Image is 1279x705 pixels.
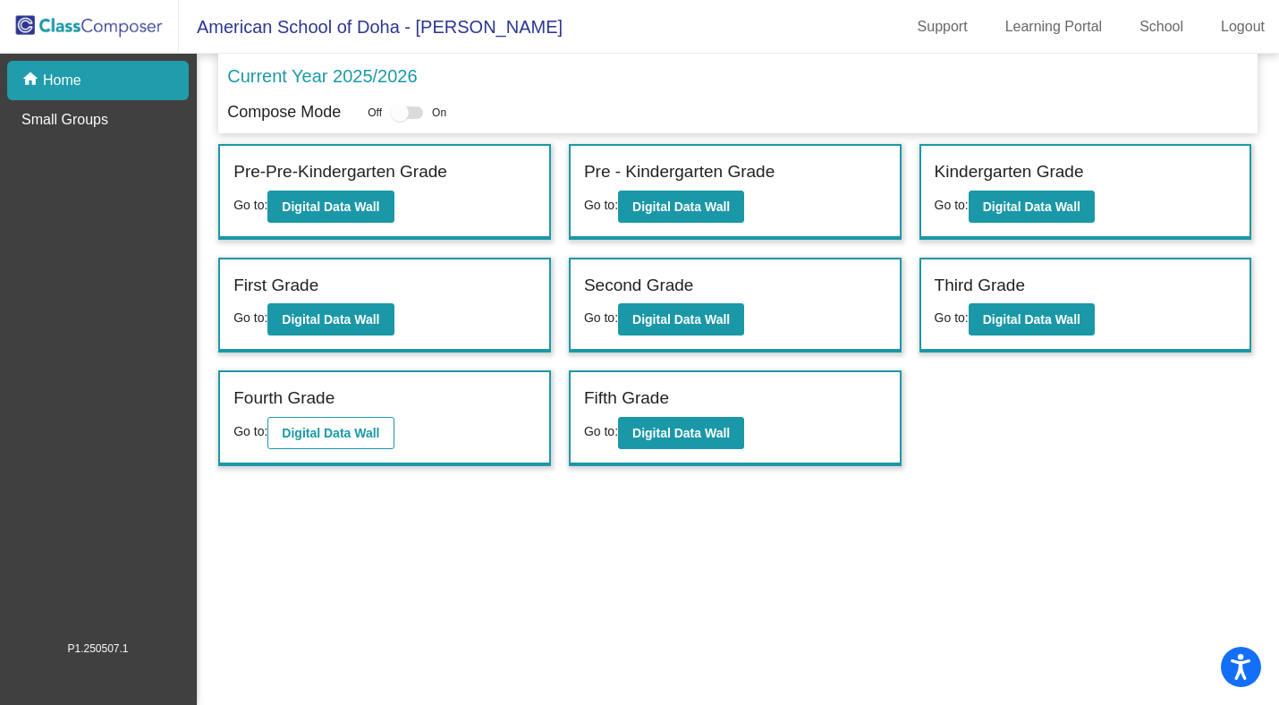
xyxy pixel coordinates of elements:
b: Digital Data Wall [282,426,379,440]
label: First Grade [233,273,318,299]
b: Digital Data Wall [983,312,1080,327]
span: Go to: [233,310,267,325]
span: American School of Doha - [PERSON_NAME] [179,13,563,41]
button: Digital Data Wall [267,303,394,336]
span: Go to: [233,198,267,212]
a: Support [903,13,982,41]
button: Digital Data Wall [618,417,744,449]
label: Pre - Kindergarten Grade [584,159,775,185]
span: Go to: [233,424,267,438]
b: Digital Data Wall [632,312,730,327]
b: Digital Data Wall [983,200,1080,214]
p: Current Year 2025/2026 [227,63,417,89]
button: Digital Data Wall [618,191,744,223]
button: Digital Data Wall [618,303,744,336]
label: Fourth Grade [233,386,335,412]
span: Go to: [935,198,969,212]
label: Second Grade [584,273,694,299]
b: Digital Data Wall [632,200,730,214]
label: Third Grade [935,273,1025,299]
p: Compose Mode [227,100,341,124]
button: Digital Data Wall [267,417,394,449]
span: On [432,105,446,121]
p: Small Groups [21,109,108,131]
label: Kindergarten Grade [935,159,1084,185]
span: Go to: [584,198,618,212]
p: Home [43,70,81,91]
a: School [1125,13,1198,41]
b: Digital Data Wall [632,426,730,440]
span: Go to: [584,310,618,325]
button: Digital Data Wall [969,191,1095,223]
span: Go to: [935,310,969,325]
span: Go to: [584,424,618,438]
button: Digital Data Wall [267,191,394,223]
b: Digital Data Wall [282,200,379,214]
span: Off [368,105,382,121]
label: Fifth Grade [584,386,669,412]
mat-icon: home [21,70,43,91]
label: Pre-Pre-Kindergarten Grade [233,159,447,185]
b: Digital Data Wall [282,312,379,327]
a: Learning Portal [991,13,1117,41]
button: Digital Data Wall [969,303,1095,336]
a: Logout [1207,13,1279,41]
